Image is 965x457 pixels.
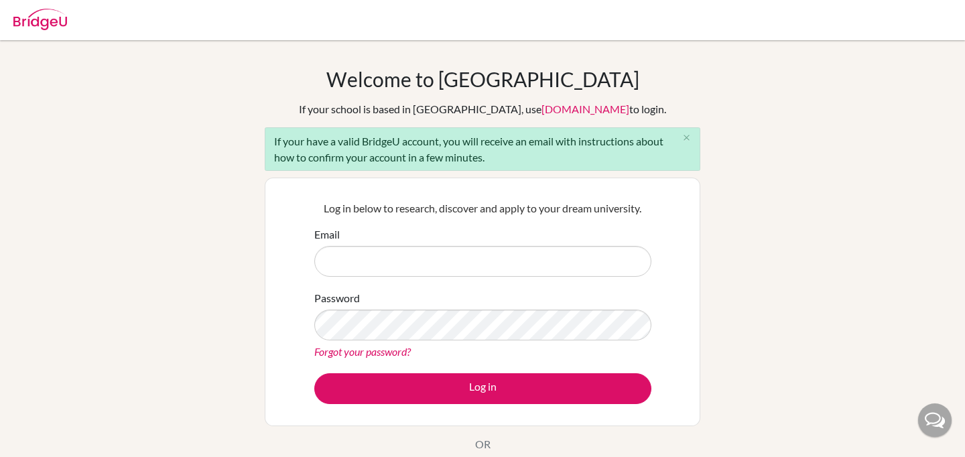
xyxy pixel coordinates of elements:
[265,127,700,171] div: If your have a valid BridgeU account, you will receive an email with instructions about how to co...
[673,128,700,148] button: Close
[326,67,639,91] h1: Welcome to [GEOGRAPHIC_DATA]
[475,436,491,452] p: OR
[314,373,651,404] button: Log in
[314,200,651,216] p: Log in below to research, discover and apply to your dream university.
[682,133,692,143] i: close
[13,9,67,30] img: Bridge-U
[541,103,629,115] a: [DOMAIN_NAME]
[314,345,411,358] a: Forgot your password?
[314,226,340,243] label: Email
[299,101,666,117] div: If your school is based in [GEOGRAPHIC_DATA], use to login.
[314,290,360,306] label: Password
